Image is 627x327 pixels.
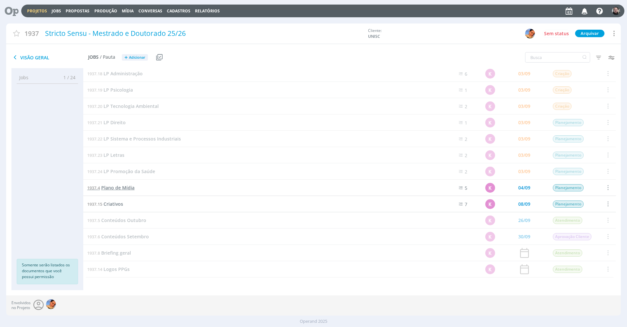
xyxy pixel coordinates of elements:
[525,52,590,63] input: Busca
[465,185,467,191] span: 5
[19,74,28,81] span: Jobs
[87,185,100,191] span: 1937.4
[104,201,123,207] span: Criativos
[87,169,102,174] span: 1937.24
[87,119,126,126] a: 1937.21LP Direito
[87,71,102,77] span: 1937.18
[465,103,467,110] span: 2
[553,266,582,273] span: Atendimento
[87,152,102,158] span: 1937.23
[553,70,571,77] span: Criação
[25,8,49,14] button: Projetos
[518,186,530,190] div: 04/09
[87,168,155,175] a: 1937.24LP Promoção da Saúde
[518,88,530,92] div: 03/09
[58,74,75,81] span: 1 / 24
[87,217,100,223] span: 1937.5
[87,103,159,110] a: 1937.20LP Tecnologia Ambiental
[518,71,530,76] div: 03/09
[101,185,135,191] span: Plano de Mídia
[485,85,495,95] div: K
[518,153,530,157] div: 03/09
[518,104,530,109] div: 03/09
[66,8,89,14] span: Propostas
[87,266,130,273] a: 1937.14Logos PPGs
[122,54,148,61] button: +Adicionar
[104,70,143,77] span: LP Administração
[485,264,495,274] div: K
[525,28,535,39] button: L
[165,8,192,14] button: Cadastros
[11,301,31,310] span: Envolvidos no Projeto
[518,120,530,125] div: 03/09
[612,7,620,15] img: G
[485,150,495,160] div: K
[553,86,571,94] span: Criação
[87,86,133,94] a: 1937.19LP Psicologia
[87,233,149,240] a: 1937.6Conteúdos Setembro
[485,69,495,79] div: K
[87,217,146,224] a: 1937.5Conteúdos Outubro
[50,8,63,14] button: Jobs
[518,169,530,174] div: 03/09
[465,120,467,126] span: 1
[465,71,467,77] span: 6
[465,136,467,142] span: 2
[94,8,117,14] a: Produção
[87,234,100,240] span: 1937.6
[553,168,584,175] span: Planejamento
[137,8,164,14] button: Conversas
[129,55,145,60] span: Adicionar
[101,250,131,256] span: Briefing geral
[553,233,591,240] span: Aprovação Cliente
[518,218,530,223] div: 26/09
[612,5,620,17] button: G
[193,8,222,14] button: Relatórios
[485,216,495,225] div: K
[368,28,515,39] div: Cliente:
[104,152,124,158] span: LP Letras
[87,250,100,256] span: 1937.8
[101,233,149,240] span: Conteúdos Setembro
[553,249,582,257] span: Atendimento
[22,262,73,280] p: Somente serão listados os documentos que você possui permissão
[485,118,495,127] div: K
[52,8,61,14] a: Jobs
[87,201,123,208] a: 1937.15Criativos
[485,232,495,242] div: K
[544,30,569,37] span: Sem status
[87,120,102,126] span: 1937.21
[465,201,467,207] span: 7
[120,8,136,14] button: Mídia
[43,26,365,41] div: Stricto Sensu - Mestrado e Doutorado 25/26
[104,266,130,272] span: Logos PPGs
[87,87,102,93] span: 1937.19
[518,202,530,206] div: 08/09
[465,152,467,158] span: 2
[553,217,582,224] span: Atendimento
[104,103,159,109] span: LP Tecnologia Ambiental
[104,168,155,174] span: LP Promoção da Saúde
[104,136,181,142] span: LP Sistema e Processos Industriais
[553,184,584,191] span: Planejamento
[104,119,126,126] span: LP Direito
[87,70,143,77] a: 1937.18LP Administração
[92,8,119,14] button: Produção
[24,29,39,38] span: 1937
[100,54,115,60] span: / Pauta
[518,234,530,239] div: 30/09
[575,30,604,37] button: Arquivar
[485,248,495,258] div: K
[46,299,56,309] img: L
[64,8,91,14] button: Propostas
[485,101,495,111] div: K
[485,183,495,193] div: K
[465,169,467,175] span: 2
[124,54,128,61] span: +
[525,29,535,38] img: L
[87,152,124,159] a: 1937.23LP Letras
[485,167,495,176] div: K
[122,8,134,14] a: Mídia
[518,137,530,141] div: 03/09
[485,134,495,144] div: K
